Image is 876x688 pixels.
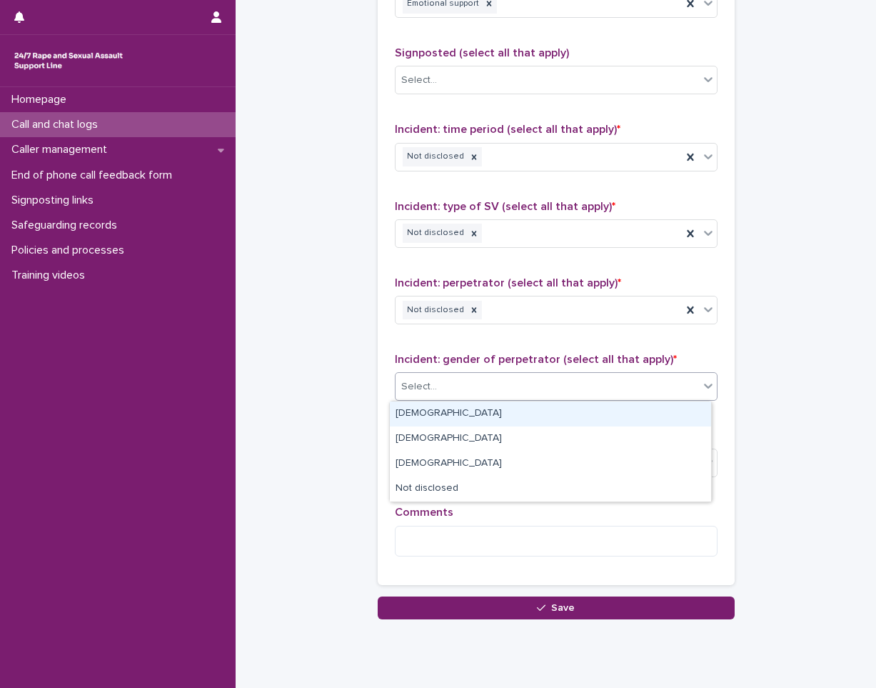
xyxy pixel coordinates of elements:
div: Select... [401,73,437,88]
div: Non-binary [390,452,711,477]
span: Signposted (select all that apply) [395,47,569,59]
span: Incident: type of SV (select all that apply) [395,201,615,212]
p: Policies and processes [6,244,136,257]
div: Male [390,402,711,427]
p: Training videos [6,269,96,282]
div: Not disclosed [390,477,711,502]
p: Safeguarding records [6,219,129,232]
span: Incident: gender of perpetrator (select all that apply) [395,354,677,365]
p: Call and chat logs [6,118,109,131]
p: End of phone call feedback form [6,169,183,182]
span: Comments [395,507,453,518]
div: Female [390,427,711,452]
button: Save [378,597,735,619]
div: Not disclosed [403,147,466,166]
p: Signposting links [6,194,105,207]
span: Save [551,603,575,613]
p: Homepage [6,93,78,106]
div: Not disclosed [403,224,466,243]
span: Incident: perpetrator (select all that apply) [395,277,621,289]
span: Incident: time period (select all that apply) [395,124,620,135]
div: Not disclosed [403,301,466,320]
p: Caller management [6,143,119,156]
div: Select... [401,379,437,394]
img: rhQMoQhaT3yELyF149Cw [11,46,126,75]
